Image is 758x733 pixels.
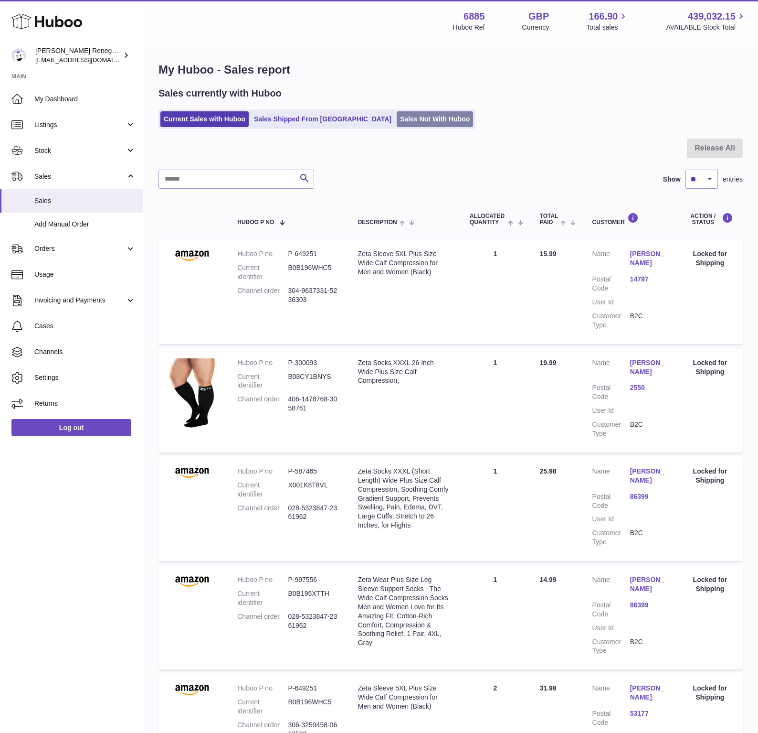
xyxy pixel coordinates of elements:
[592,213,668,226] div: Customer
[630,637,668,656] dd: B2C
[630,492,668,501] a: 86399
[687,249,733,268] div: Locked for Shipping
[168,684,216,695] img: amazon.png
[168,249,216,261] img: amazon.png
[592,528,630,547] dt: Customer Type
[237,372,288,390] dt: Current identifier
[687,684,733,702] div: Locked for Shipping
[11,419,131,436] a: Log out
[25,25,105,32] div: Domain: [DOMAIN_NAME]
[663,175,681,184] label: Show
[34,399,136,408] span: Returns
[237,467,288,476] dt: Huboo P no
[358,358,451,386] div: Zeta Socks XXXL 26 Inch Wide Plus Size Calf Compression,
[237,684,288,693] dt: Huboo P no
[630,275,668,284] a: 14797
[460,457,530,561] td: 1
[460,349,530,453] td: 1
[237,612,288,630] dt: Channel order
[358,219,397,226] span: Description
[630,358,668,377] a: [PERSON_NAME]
[26,55,33,63] img: tab_domain_overview_orange.svg
[630,528,668,547] dd: B2C
[592,601,630,619] dt: Postal Code
[540,213,558,226] span: Total paid
[630,601,668,610] a: 86399
[288,575,338,584] dd: P-997556
[288,358,338,367] dd: P-300093
[288,249,338,259] dd: P-649251
[237,219,274,226] span: Huboo P no
[35,46,121,65] div: [PERSON_NAME] Renegade Productions -UK account
[237,249,288,259] dt: Huboo P no
[34,95,136,104] span: My Dashboard
[237,504,288,522] dt: Channel order
[528,10,549,23] strong: GBP
[160,111,249,127] a: Current Sales with Huboo
[630,467,668,485] a: [PERSON_NAME]
[592,383,630,401] dt: Postal Code
[158,62,743,77] h1: My Huboo - Sales report
[592,515,630,524] dt: User Id
[397,111,473,127] a: Sales Not With Huboo
[105,56,161,63] div: Keywords by Traffic
[288,372,338,390] dd: B08CY1BNYS
[34,172,126,181] span: Sales
[540,576,557,583] span: 14.99
[630,575,668,593] a: [PERSON_NAME]
[34,322,136,331] span: Cases
[687,213,733,226] div: Action / Status
[288,504,338,522] dd: 028-5323847-2361962
[34,120,126,129] span: Listings
[592,637,630,656] dt: Customer Type
[687,358,733,377] div: Locked for Shipping
[34,146,126,155] span: Stock
[34,270,136,279] span: Usage
[540,467,557,475] span: 25.98
[15,15,23,23] img: logo_orange.svg
[35,56,140,64] span: [EMAIL_ADDRESS][DOMAIN_NAME]
[592,420,630,438] dt: Customer Type
[687,575,733,593] div: Locked for Shipping
[592,492,630,510] dt: Postal Code
[358,575,451,647] div: Zeta Wear Plus Size Leg Sleeve Support Socks - The Wide Calf Compression Socks Men and Women Love...
[27,15,47,23] div: v 4.0.25
[592,684,630,704] dt: Name
[460,566,530,669] td: 1
[95,55,103,63] img: tab_keywords_by_traffic_grey.svg
[288,286,338,304] dd: 304-9637331-5236303
[237,481,288,499] dt: Current identifier
[589,10,618,23] span: 166.90
[11,48,26,63] img: directordarren@gmail.com
[592,275,630,293] dt: Postal Code
[34,296,126,305] span: Invoicing and Payments
[586,10,629,32] a: 166.90 Total sales
[688,10,736,23] span: 439,032.15
[288,589,338,607] dd: B0B195XTTH
[34,220,136,229] span: Add Manual Order
[630,312,668,330] dd: B2C
[168,358,216,428] img: $_1.JPG
[288,263,338,281] dd: B0B196WHC5
[34,244,126,253] span: Orders
[586,23,629,32] span: Total sales
[453,23,485,32] div: Huboo Ref
[630,420,668,438] dd: B2C
[592,575,630,596] dt: Name
[592,312,630,330] dt: Customer Type
[288,684,338,693] dd: P-649251
[723,175,743,184] span: entries
[237,358,288,367] dt: Huboo P no
[630,383,668,392] a: 2550
[251,111,395,127] a: Sales Shipped From [GEOGRAPHIC_DATA]
[666,10,747,32] a: 439,032.15 AVAILABLE Stock Total
[237,575,288,584] dt: Huboo P no
[358,467,451,530] div: Zeta Socks XXXL (Short Length) Wide Plus Size Calf Compression, Soothing Comfy Gradient Support, ...
[36,56,85,63] div: Domain Overview
[666,23,747,32] span: AVAILABLE Stock Total
[540,359,557,366] span: 19.99
[168,575,216,587] img: amazon.png
[288,698,338,716] dd: B0B196WHC5
[630,249,668,268] a: [PERSON_NAME]
[630,684,668,702] a: [PERSON_NAME]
